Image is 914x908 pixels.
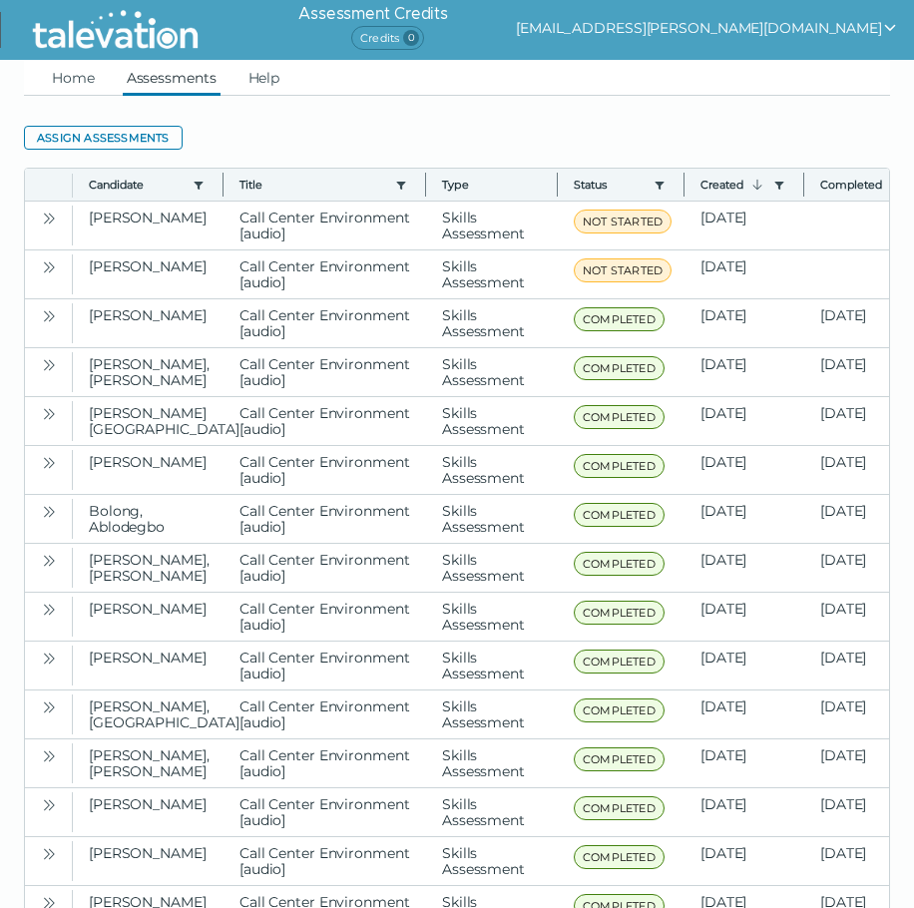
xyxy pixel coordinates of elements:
[685,202,804,249] clr-dg-cell: [DATE]
[574,307,665,331] span: COMPLETED
[685,348,804,396] clr-dg-cell: [DATE]
[419,163,432,206] button: Column resize handle
[73,642,224,689] clr-dg-cell: [PERSON_NAME]
[73,202,224,249] clr-dg-cell: [PERSON_NAME]
[224,739,426,787] clr-dg-cell: Call Center Environment [audio]
[37,401,61,425] button: Open
[685,446,804,494] clr-dg-cell: [DATE]
[224,642,426,689] clr-dg-cell: Call Center Environment [audio]
[426,739,558,787] clr-dg-cell: Skills Assessment
[37,450,61,474] button: Open
[73,544,224,592] clr-dg-cell: [PERSON_NAME], [PERSON_NAME]
[685,299,804,347] clr-dg-cell: [DATE]
[426,690,558,738] clr-dg-cell: Skills Assessment
[685,544,804,592] clr-dg-cell: [DATE]
[426,299,558,347] clr-dg-cell: Skills Assessment
[516,16,898,40] button: show user actions
[574,796,665,820] span: COMPLETED
[685,593,804,641] clr-dg-cell: [DATE]
[685,250,804,298] clr-dg-cell: [DATE]
[41,602,57,618] cds-icon: Open
[685,788,804,836] clr-dg-cell: [DATE]
[351,26,424,50] span: Credits
[442,177,541,193] span: Type
[73,495,224,543] clr-dg-cell: Bolong, Ablodegbo
[37,743,61,767] button: Open
[41,259,57,275] cds-icon: Open
[224,495,426,543] clr-dg-cell: Call Center Environment [audio]
[224,397,426,445] clr-dg-cell: Call Center Environment [audio]
[24,126,183,150] button: Assign assessments
[37,597,61,621] button: Open
[37,548,61,572] button: Open
[426,250,558,298] clr-dg-cell: Skills Assessment
[41,211,57,227] cds-icon: Open
[41,455,57,471] cds-icon: Open
[224,250,426,298] clr-dg-cell: Call Center Environment [audio]
[574,210,672,233] span: NOT STARTED
[426,397,558,445] clr-dg-cell: Skills Assessment
[700,177,765,193] button: Created
[73,837,224,885] clr-dg-cell: [PERSON_NAME]
[89,177,185,193] button: Candidate
[574,356,665,380] span: COMPLETED
[551,163,564,206] button: Column resize handle
[41,846,57,862] cds-icon: Open
[574,698,665,722] span: COMPLETED
[685,642,804,689] clr-dg-cell: [DATE]
[574,258,672,282] span: NOT STARTED
[426,446,558,494] clr-dg-cell: Skills Assessment
[574,747,665,771] span: COMPLETED
[41,797,57,813] cds-icon: Open
[217,163,229,206] button: Column resize handle
[37,646,61,670] button: Open
[24,5,207,55] img: Talevation_Logo_Transparent_white.png
[73,397,224,445] clr-dg-cell: [PERSON_NAME][GEOGRAPHIC_DATA]
[574,177,646,193] button: Status
[37,841,61,865] button: Open
[41,651,57,667] cds-icon: Open
[426,593,558,641] clr-dg-cell: Skills Assessment
[48,60,99,96] a: Home
[224,348,426,396] clr-dg-cell: Call Center Environment [audio]
[73,348,224,396] clr-dg-cell: [PERSON_NAME], [PERSON_NAME]
[224,544,426,592] clr-dg-cell: Call Center Environment [audio]
[426,837,558,885] clr-dg-cell: Skills Assessment
[685,495,804,543] clr-dg-cell: [DATE]
[41,504,57,520] cds-icon: Open
[574,503,665,527] span: COMPLETED
[239,177,387,193] button: Title
[41,553,57,569] cds-icon: Open
[37,206,61,229] button: Open
[574,601,665,625] span: COMPLETED
[37,352,61,376] button: Open
[73,739,224,787] clr-dg-cell: [PERSON_NAME], [PERSON_NAME]
[685,690,804,738] clr-dg-cell: [DATE]
[37,303,61,327] button: Open
[426,642,558,689] clr-dg-cell: Skills Assessment
[73,690,224,738] clr-dg-cell: [PERSON_NAME], [GEOGRAPHIC_DATA]
[224,593,426,641] clr-dg-cell: Call Center Environment [audio]
[244,60,284,96] a: Help
[41,406,57,422] cds-icon: Open
[426,495,558,543] clr-dg-cell: Skills Assessment
[224,837,426,885] clr-dg-cell: Call Center Environment [audio]
[426,544,558,592] clr-dg-cell: Skills Assessment
[574,845,665,869] span: COMPLETED
[73,446,224,494] clr-dg-cell: [PERSON_NAME]
[41,357,57,373] cds-icon: Open
[685,397,804,445] clr-dg-cell: [DATE]
[426,202,558,249] clr-dg-cell: Skills Assessment
[41,699,57,715] cds-icon: Open
[298,2,447,26] h6: Assessment Credits
[37,499,61,523] button: Open
[797,163,810,206] button: Column resize handle
[426,788,558,836] clr-dg-cell: Skills Assessment
[123,60,221,96] a: Assessments
[73,250,224,298] clr-dg-cell: [PERSON_NAME]
[224,299,426,347] clr-dg-cell: Call Center Environment [audio]
[685,739,804,787] clr-dg-cell: [DATE]
[574,454,665,478] span: COMPLETED
[73,788,224,836] clr-dg-cell: [PERSON_NAME]
[403,30,419,46] span: 0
